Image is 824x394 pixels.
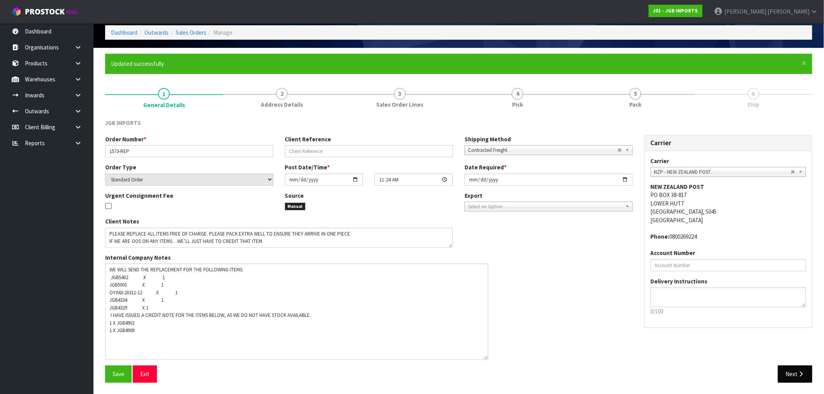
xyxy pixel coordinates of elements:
[651,183,704,190] strong: NEW ZEALAND POST
[468,146,618,155] span: Contracted Freight
[651,139,806,147] h3: Carrier
[465,163,507,171] label: Date Required
[25,7,65,17] span: ProStock
[144,29,169,36] a: Outwards
[724,8,766,15] span: [PERSON_NAME]
[651,259,806,271] input: Account Number
[651,277,708,285] label: Delivery Instructions
[111,60,164,67] span: Updated successfully
[649,5,703,17] a: J01 - JGB IMPORTS
[465,135,511,143] label: Shipping Method
[105,192,173,200] label: Urgent Consignment Fee
[12,7,21,16] img: cube-alt.png
[802,58,807,69] span: ×
[651,233,670,240] strong: phone
[651,232,806,241] address: 0800269224
[630,100,642,109] span: Pack
[105,135,146,143] label: Order Number
[748,88,759,100] span: 6
[105,217,139,225] label: Client Notes
[468,202,622,211] span: Select an Option
[394,88,406,100] span: 3
[747,100,759,109] span: Ship
[176,29,206,36] a: Sales Orders
[512,88,523,100] span: 4
[111,29,137,36] a: Dashboard
[261,100,303,109] span: Address Details
[651,183,806,224] address: PO BOX 38-817 LOWER HUTT [GEOGRAPHIC_DATA], 5045 [GEOGRAPHIC_DATA]
[285,203,306,211] span: Manual
[630,88,641,100] span: 5
[651,249,695,257] label: Account Number
[158,88,170,100] span: 1
[651,157,669,165] label: Carrier
[768,8,810,15] span: [PERSON_NAME]
[66,9,78,16] small: WMS
[376,100,423,109] span: Sales Order Lines
[105,253,171,262] label: Internal Company Notes
[276,88,288,100] span: 2
[133,366,157,382] button: Exit
[512,100,523,109] span: Pick
[105,119,141,127] span: JGB IMPORTS
[113,370,124,378] span: Save
[651,307,806,315] p: 0/100
[285,163,330,171] label: Post Date/Time
[143,101,185,109] span: General Details
[285,145,453,157] input: Client Reference
[653,7,698,14] strong: J01 - JGB IMPORTS
[654,167,791,177] span: NZP - NEW ZEALAND POST
[778,366,812,382] button: Next
[285,135,331,143] label: Client Reference
[465,192,482,200] label: Export
[285,192,304,200] label: Source
[105,163,136,171] label: Order Type
[105,113,812,388] span: General Details
[213,29,232,36] span: Manage
[105,145,273,157] input: Order Number
[105,366,132,382] button: Save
